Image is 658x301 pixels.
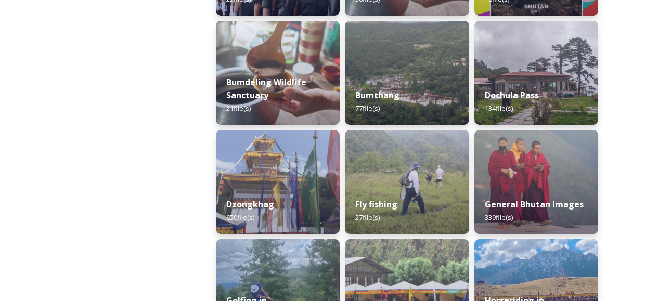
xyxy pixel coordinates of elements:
img: Festival%2520Header.jpg [216,130,340,234]
span: 77 file(s) [355,103,380,113]
img: MarcusWestbergBhutanHiRes-23.jpg [474,130,598,234]
span: 27 file(s) [355,213,380,222]
strong: Bumdeling Wildlife Sanctuary [226,76,306,101]
img: by%2520Ugyen%2520Wangchuk14.JPG [345,130,469,234]
strong: Dzongkhag [226,199,274,210]
strong: Dochula Pass [485,89,539,101]
img: 2022-10-01%252011.41.43.jpg [474,21,598,125]
img: Bumdeling%2520090723%2520by%2520Amp%2520Sripimanwat-4%25202.jpg [216,21,340,125]
strong: Fly fishing [355,199,397,210]
img: Bumthang%2520180723%2520by%2520Amp%2520Sripimanwat-20.jpg [345,21,469,125]
span: 21 file(s) [226,103,251,113]
span: 134 file(s) [485,103,513,113]
span: 650 file(s) [226,213,254,222]
strong: Bumthang [355,89,399,101]
strong: General Bhutan Images [485,199,584,210]
span: 339 file(s) [485,213,513,222]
